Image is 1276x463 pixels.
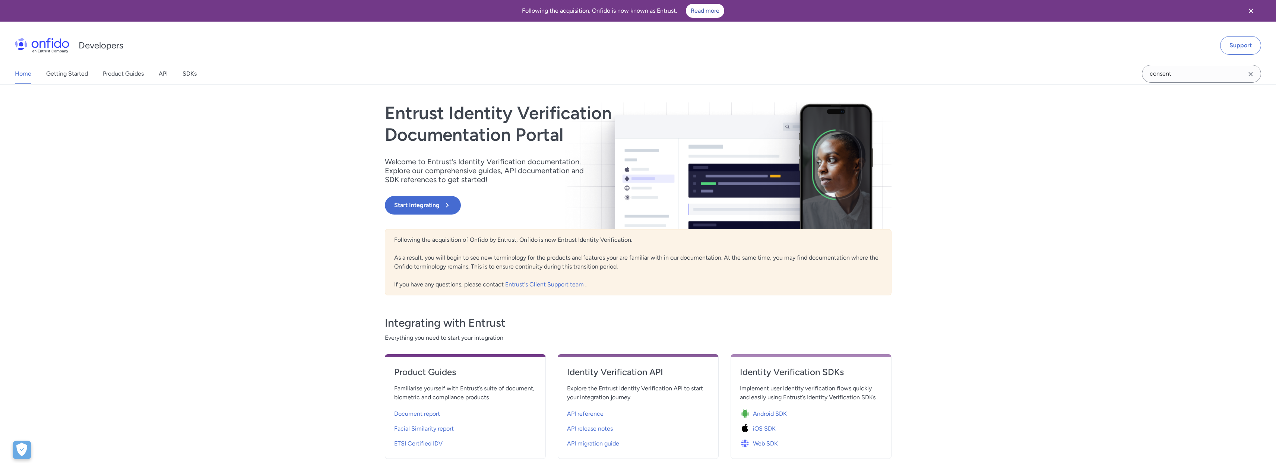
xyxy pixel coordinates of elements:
span: API reference [567,409,604,418]
a: API release notes [567,420,709,435]
a: API migration guide [567,435,709,450]
a: API reference [567,405,709,420]
span: API release notes [567,424,613,433]
span: Familiarise yourself with Entrust’s suite of document, biometric and compliance products [394,384,536,402]
a: Document report [394,405,536,420]
a: Entrust's Client Support team [505,281,585,288]
span: API migration guide [567,439,619,448]
a: API [159,63,168,84]
span: iOS SDK [753,424,776,433]
a: Getting Started [46,63,88,84]
a: Identity Verification SDKs [740,366,882,384]
span: Explore the Entrust Identity Verification API to start your integration journey [567,384,709,402]
div: Following the acquisition of Onfido by Entrust, Onfido is now Entrust Identity Verification. As a... [385,229,892,295]
span: Android SDK [753,409,787,418]
h3: Integrating with Entrust [385,315,892,330]
span: Web SDK [753,439,778,448]
a: Support [1220,36,1261,55]
a: Identity Verification API [567,366,709,384]
a: Home [15,63,31,84]
a: Facial Similarity report [394,420,536,435]
a: SDKs [183,63,197,84]
div: Cookie Preferences [13,441,31,459]
svg: Clear search field button [1246,70,1255,79]
span: Implement user identity verification flows quickly and easily using Entrust’s Identity Verificati... [740,384,882,402]
button: Close banner [1237,1,1265,20]
h4: Identity Verification SDKs [740,366,882,378]
a: Product Guides [103,63,144,84]
input: Onfido search input field [1142,65,1261,83]
a: Icon Android SDKAndroid SDK [740,405,882,420]
img: Icon Web SDK [740,438,753,449]
span: Facial Similarity report [394,424,454,433]
a: Icon Web SDKWeb SDK [740,435,882,450]
a: ETSI Certified IDV [394,435,536,450]
img: Onfido Logo [15,38,69,53]
button: Open Preferences [13,441,31,459]
img: Icon iOS SDK [740,424,753,434]
span: Everything you need to start your integration [385,333,892,342]
h1: Entrust Identity Verification Documentation Portal [385,102,740,145]
a: Icon iOS SDKiOS SDK [740,420,882,435]
span: Document report [394,409,440,418]
p: Welcome to Entrust’s Identity Verification documentation. Explore our comprehensive guides, API d... [385,157,593,184]
div: Following the acquisition, Onfido is now known as Entrust. [9,4,1237,18]
button: Start Integrating [385,196,461,215]
h1: Developers [79,39,123,51]
a: Start Integrating [385,196,740,215]
a: Product Guides [394,366,536,384]
h4: Identity Verification API [567,366,709,378]
h4: Product Guides [394,366,536,378]
a: Read more [686,4,724,18]
img: Icon Android SDK [740,409,753,419]
span: ETSI Certified IDV [394,439,443,448]
svg: Close banner [1247,6,1256,15]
